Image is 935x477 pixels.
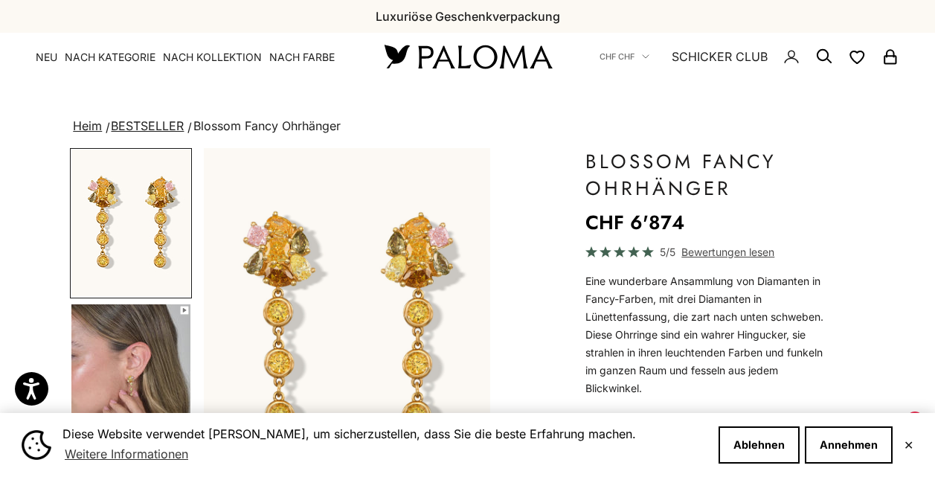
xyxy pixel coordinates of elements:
[70,116,864,137] nav: Paniermehl
[600,50,649,63] button: CHF CHF
[65,50,155,65] summary: Nach Kategorie
[22,430,51,460] img: Cookie-Banner
[805,426,893,464] button: Annehmen
[62,426,636,441] font: Diese Website verwendet [PERSON_NAME], um sicherzustellen, dass Sie die beste Erfahrung machen.
[269,50,335,65] summary: Nach Farbe
[111,118,184,133] a: BESTSELLER
[904,441,913,449] button: Schließen
[71,304,190,452] img: #YellowGold #RoseGold #WhiteGold
[36,50,349,65] nav: Primäre Navigation
[719,426,800,464] button: Ablehnen
[681,243,774,260] span: Bewertungen lesen
[585,208,684,237] font: CHF 6'874
[376,7,560,26] p: Luxuriöse Geschenkverpackung
[36,50,57,65] a: NEU
[600,33,899,80] nav: Sekundäre Navigation
[62,443,190,465] a: Weitere Informationen
[193,118,341,133] span: Blossom Fancy Ohrhänger
[71,150,190,297] img: #YellowGold
[660,243,675,260] span: 5/5
[70,148,192,298] button: Gehe zu Artikel 1
[585,243,828,260] a: 5/5 Bewertungen lesen
[600,50,634,63] span: CHF CHF
[70,303,192,453] button: Gehe zu Artikel 4
[163,50,262,65] summary: Nach Kollektion
[585,148,828,202] h1: Blossom Fancy Ohrhänger
[672,47,768,66] a: SCHICKER CLUB
[585,275,823,394] font: Eine wunderbare Ansammlung von Diamanten in Fancy-Farben, mit drei Diamanten in Lünettenfassung, ...
[73,118,102,133] a: Heim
